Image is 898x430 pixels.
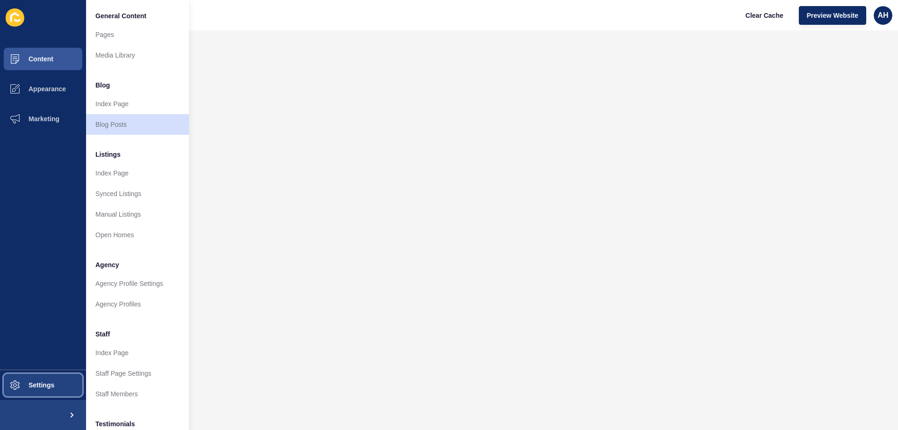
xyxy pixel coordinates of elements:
span: Staff [95,329,110,339]
a: Index Page [86,94,189,114]
a: Agency Profile Settings [86,273,189,294]
span: Testimonials [95,419,135,429]
a: Index Page [86,163,189,183]
a: Staff Page Settings [86,363,189,384]
a: Pages [86,24,189,45]
span: Agency [95,260,119,270]
a: Manual Listings [86,204,189,225]
a: Index Page [86,343,189,363]
span: AH [877,11,888,20]
span: Listings [95,150,121,159]
span: Clear Cache [746,11,783,20]
span: Blog [95,80,110,90]
a: Media Library [86,45,189,66]
a: Synced Listings [86,183,189,204]
button: Clear Cache [738,6,791,25]
a: Blog Posts [86,114,189,135]
span: General Content [95,11,146,21]
span: Preview Website [807,11,858,20]
a: Staff Members [86,384,189,404]
a: Agency Profiles [86,294,189,314]
button: Preview Website [799,6,866,25]
a: Open Homes [86,225,189,245]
